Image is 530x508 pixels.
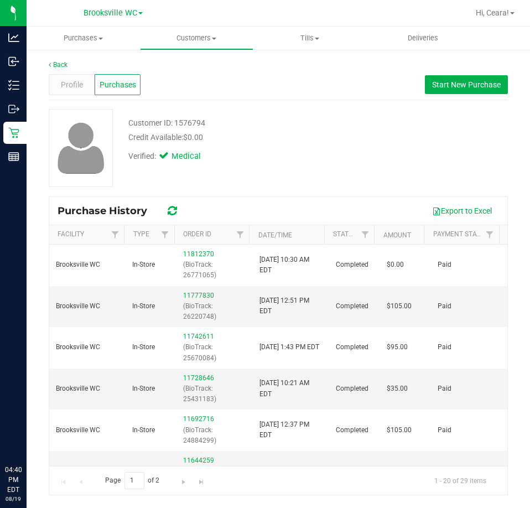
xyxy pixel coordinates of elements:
span: Paid [438,301,451,312]
span: Paid [438,342,451,353]
span: [DATE] 10:21 AM EDT [259,378,323,399]
img: user-icon.png [52,120,110,177]
span: Hi, Ceara! [476,8,509,17]
a: Filter [481,225,499,244]
a: Filter [356,225,374,244]
span: 1 - 20 of 29 items [425,472,495,489]
a: 11812370 [183,250,214,258]
span: Medical [172,151,216,163]
inline-svg: Inbound [8,56,19,67]
span: [DATE] 10:30 AM EDT [259,255,323,276]
span: Completed [336,342,368,353]
span: Completed [336,425,368,436]
a: Go to the next page [176,472,192,487]
span: Paid [438,425,451,436]
iframe: Resource center [11,419,44,453]
a: 11742611 [183,333,214,340]
button: Export to Excel [425,201,499,220]
a: 11728646 [183,374,214,382]
span: Completed [336,301,368,312]
a: Tills [253,27,367,50]
a: 11777830 [183,292,214,299]
a: Amount [383,231,411,239]
a: Deliveries [366,27,480,50]
a: Back [49,61,67,69]
span: Page of 2 [96,472,169,489]
a: 11692716 [183,415,214,423]
a: Order ID [183,230,211,238]
div: Credit Available: [128,132,350,143]
a: Filter [231,225,249,244]
a: 11644259 [183,457,214,464]
span: $105.00 [387,425,412,436]
span: Customers [141,33,253,43]
a: Go to the last page [193,472,209,487]
span: Paid [438,383,451,394]
span: In-Store [132,342,155,353]
div: Customer ID: 1576794 [128,117,205,129]
span: Brooksville WC [84,8,137,18]
a: Customers [140,27,253,50]
inline-svg: Inventory [8,80,19,91]
p: (BioTrack: 24884299) [183,425,246,446]
span: $105.00 [387,301,412,312]
a: Date/Time [258,231,292,239]
span: Start New Purchase [432,80,501,89]
a: Filter [106,225,124,244]
inline-svg: Reports [8,151,19,162]
span: Brooksville WC [56,425,100,436]
span: [DATE] 12:37 PM EDT [259,419,323,440]
span: In-Store [132,260,155,270]
a: Filter [156,225,174,244]
p: 04:40 PM EDT [5,465,22,495]
span: [DATE] 1:43 PM EDT [259,342,319,353]
p: (BioTrack: 26220748) [183,301,246,322]
div: Verified: [128,151,216,163]
span: In-Store [132,383,155,394]
inline-svg: Retail [8,127,19,138]
a: Facility [58,230,84,238]
span: In-Store [132,425,155,436]
span: $0.00 [183,133,203,142]
a: Purchases [27,27,140,50]
span: In-Store [132,301,155,312]
span: Tills [254,33,366,43]
p: (BioTrack: 25431183) [183,383,246,405]
span: Brooksville WC [56,342,100,353]
span: Purchase History [58,205,158,217]
inline-svg: Analytics [8,32,19,43]
span: $95.00 [387,342,408,353]
inline-svg: Outbound [8,103,19,115]
span: Brooksville WC [56,260,100,270]
span: [DATE] 12:51 PM EDT [259,296,323,317]
input: 1 [124,472,144,489]
span: Purchases [100,79,136,91]
p: (BioTrack: 26771065) [183,260,246,281]
span: Purchases [27,33,140,43]
span: Completed [336,383,368,394]
span: Completed [336,260,368,270]
p: 08/19 [5,495,22,503]
button: Start New Purchase [425,75,508,94]
a: Type [133,230,149,238]
span: $35.00 [387,383,408,394]
p: (BioTrack: 25670084) [183,342,246,363]
span: Brooksville WC [56,301,100,312]
span: Deliveries [393,33,453,43]
span: Profile [61,79,83,91]
span: $0.00 [387,260,404,270]
a: Payment Status [433,230,489,238]
span: Brooksville WC [56,383,100,394]
a: Status [333,230,357,238]
span: Paid [438,260,451,270]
